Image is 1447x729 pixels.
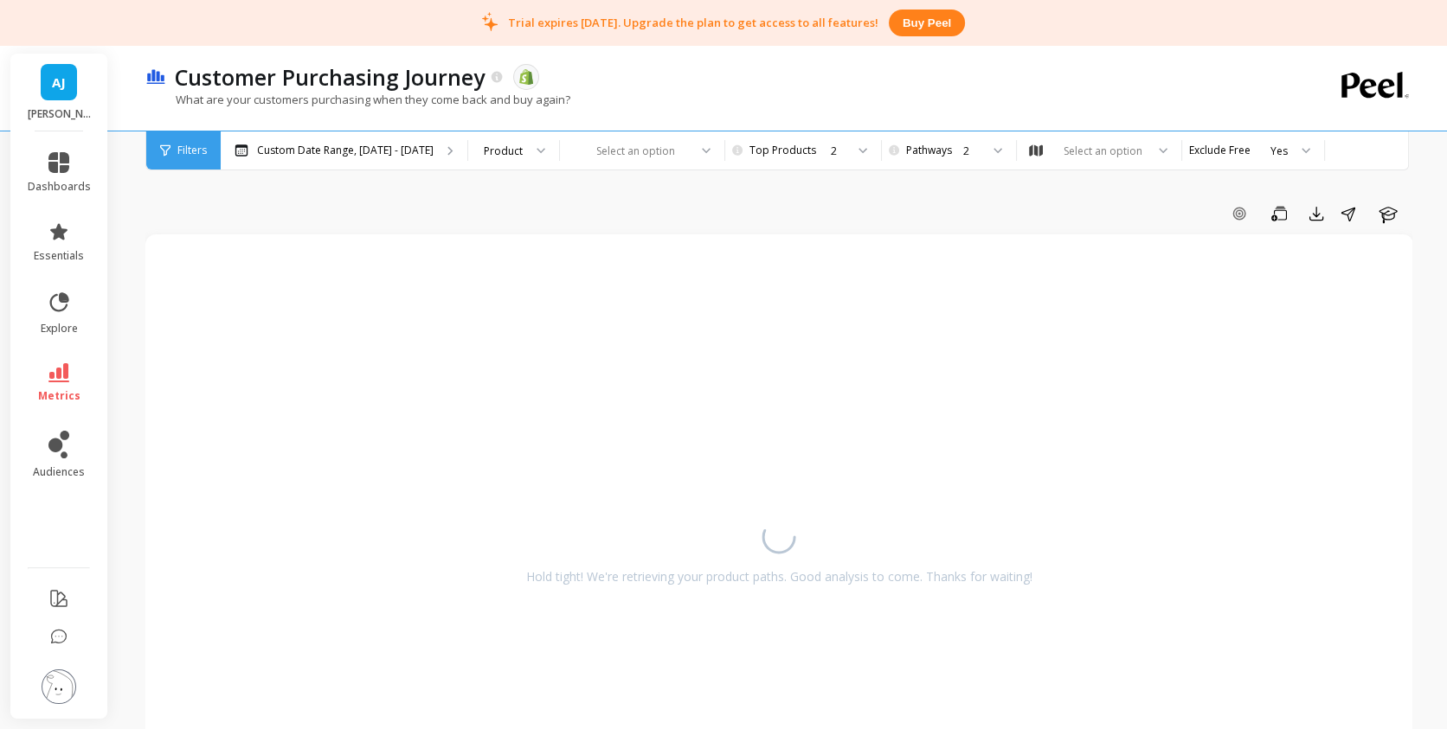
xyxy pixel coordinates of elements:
button: Buy peel [889,10,965,36]
div: Select an option [1061,143,1145,159]
img: audience_map.svg [1029,144,1043,157]
div: Yes [1270,143,1288,159]
p: Customer Purchasing Journey [175,62,485,92]
span: Filters [177,144,207,157]
span: dashboards [28,180,91,194]
span: essentials [34,249,84,263]
div: 2 [831,143,845,159]
p: Custom Date Range, [DATE] - [DATE] [257,144,434,157]
img: api.shopify.svg [518,69,534,85]
p: What are your customers purchasing when they come back and buy again? [145,92,570,107]
span: audiences [33,465,85,479]
div: Hold tight! We're retrieving your product paths. Good analysis to come. Thanks for waiting! [526,568,1032,585]
span: explore [41,322,78,336]
span: AJ [52,73,66,93]
span: metrics [38,389,80,403]
div: Product [484,143,523,159]
p: Artizan Joyeria [28,107,91,121]
img: header icon [145,69,166,86]
p: Trial expires [DATE]. Upgrade the plan to get access to all features! [508,15,878,30]
img: profile picture [42,669,76,704]
div: 2 [963,143,980,159]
